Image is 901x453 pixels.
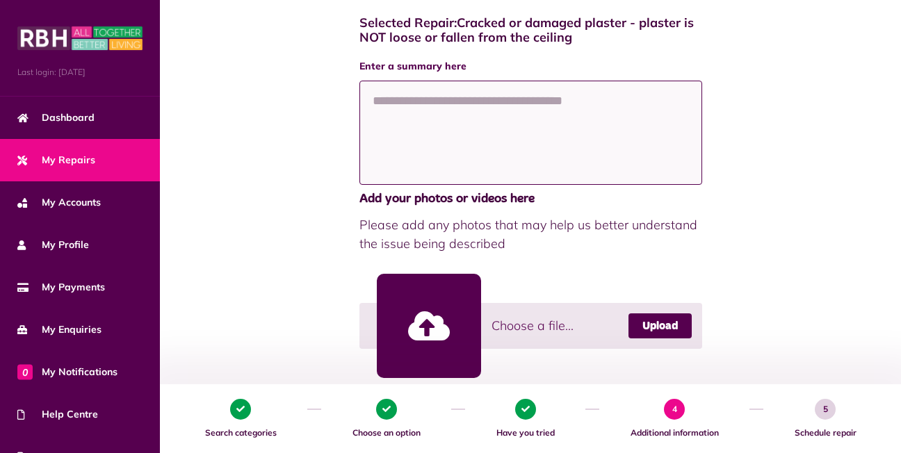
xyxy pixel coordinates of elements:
[17,407,98,422] span: Help Centre
[181,427,300,439] span: Search categories
[359,15,702,45] h4: Selected Repair: Cracked or damaged plaster - plaster is NOT loose or fallen from the ceiling
[17,238,89,252] span: My Profile
[359,215,702,253] span: Please add any photos that may help us better understand the issue being described
[376,399,397,420] span: 2
[815,399,836,420] span: 5
[492,316,574,335] span: Choose a file...
[628,313,692,338] a: Upload
[359,59,702,74] label: Enter a summary here
[17,322,102,337] span: My Enquiries
[770,427,880,439] span: Schedule repair
[17,153,95,167] span: My Repairs
[328,427,444,439] span: Choose an option
[17,280,105,295] span: My Payments
[606,427,742,439] span: Additional information
[17,110,95,125] span: Dashboard
[17,195,101,210] span: My Accounts
[664,399,685,420] span: 4
[472,427,578,439] span: Have you tried
[17,66,143,79] span: Last login: [DATE]
[230,399,251,420] span: 1
[515,399,536,420] span: 3
[17,364,33,379] span: 0
[17,24,143,52] img: MyRBH
[17,365,117,379] span: My Notifications
[359,190,702,208] span: Add your photos or videos here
